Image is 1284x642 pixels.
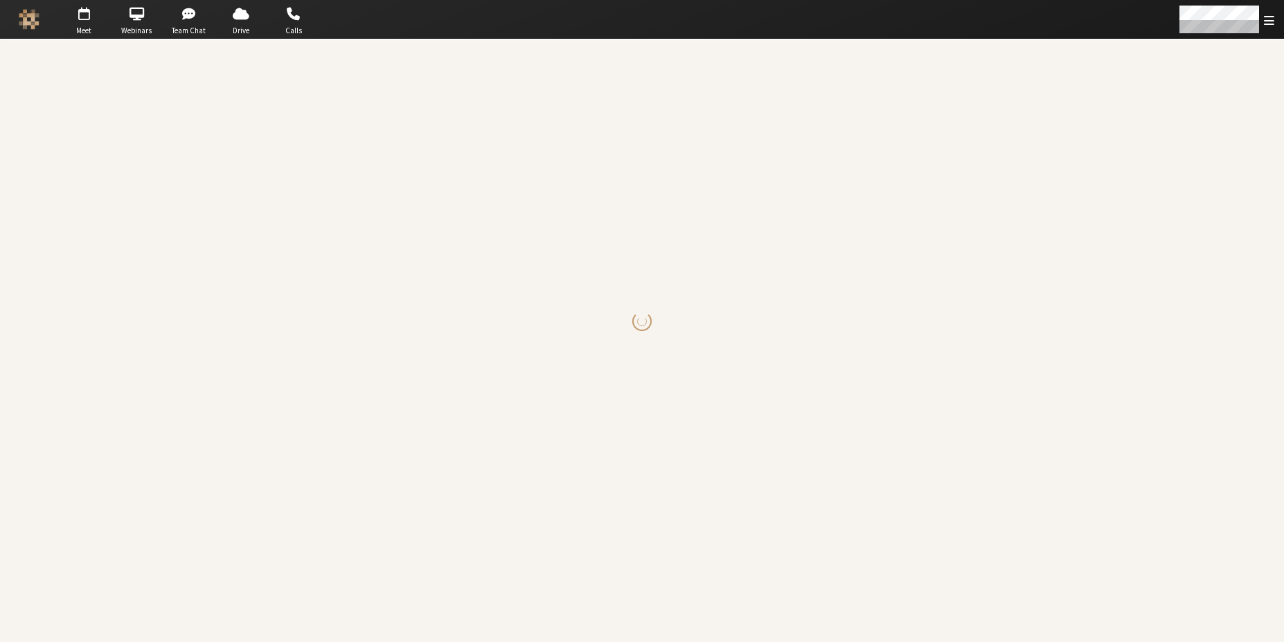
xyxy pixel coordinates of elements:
span: Meet [60,25,108,37]
span: Team Chat [165,25,213,37]
span: Webinars [112,25,161,37]
span: Calls [269,25,318,37]
span: Drive [217,25,265,37]
img: Iotum [19,9,39,30]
